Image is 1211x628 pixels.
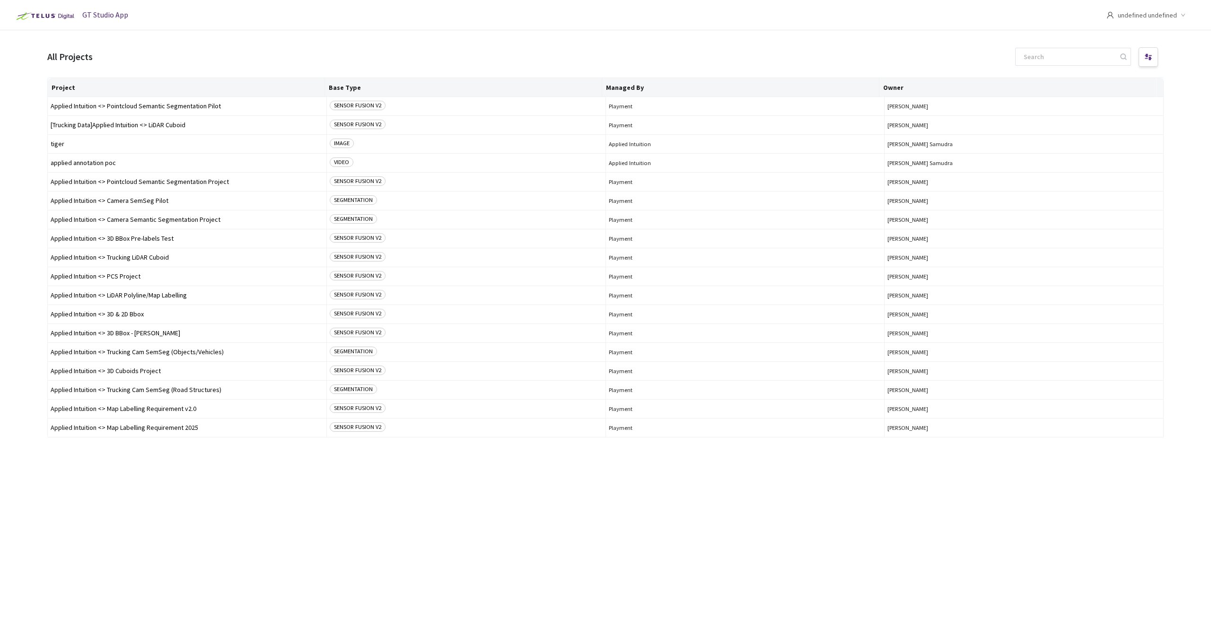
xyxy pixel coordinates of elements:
[1181,13,1185,17] span: down
[609,424,882,431] span: Playment
[330,347,377,356] span: SEGMENTATION
[887,254,1160,261] span: [PERSON_NAME]
[609,122,882,129] span: Playment
[330,120,386,129] span: SENSOR FUSION V2
[330,309,386,318] span: SENSOR FUSION V2
[330,422,386,432] span: SENSOR FUSION V2
[887,273,1160,280] span: [PERSON_NAME]
[11,9,77,24] img: Telus
[609,349,882,356] span: Playment
[82,10,128,19] span: GT Studio App
[51,292,324,299] span: Applied Intuition <> LiDAR Polyline/Map Labelling
[879,78,1157,97] th: Owner
[609,103,882,110] span: Playment
[602,78,879,97] th: Managed By
[609,292,882,299] span: Playment
[609,273,882,280] span: Playment
[51,330,324,337] span: Applied Intuition <> 3D BBox - [PERSON_NAME]
[609,140,882,148] span: Applied Intuition
[330,366,386,375] span: SENSOR FUSION V2
[330,271,386,280] span: SENSOR FUSION V2
[330,252,386,262] span: SENSOR FUSION V2
[887,424,1160,431] span: [PERSON_NAME]
[51,159,324,166] span: applied annotation poc
[330,233,386,243] span: SENSOR FUSION V2
[330,139,354,148] span: IMAGE
[887,235,1160,242] span: [PERSON_NAME]
[51,424,324,431] span: Applied Intuition <> Map Labelling Requirement 2025
[887,386,1160,393] span: [PERSON_NAME]
[330,176,386,186] span: SENSOR FUSION V2
[48,78,325,97] th: Project
[887,140,1160,148] span: [PERSON_NAME] Samudra
[51,197,324,204] span: Applied Intuition <> Camera SemSeg Pilot
[887,122,1160,129] span: [PERSON_NAME]
[609,367,882,375] span: Playment
[887,159,1160,166] span: [PERSON_NAME] Samudra
[330,403,386,413] span: SENSOR FUSION V2
[887,178,1160,185] span: [PERSON_NAME]
[887,367,1160,375] span: [PERSON_NAME]
[51,367,324,375] span: Applied Intuition <> 3D Cuboids Project
[51,103,324,110] span: Applied Intuition <> Pointcloud Semantic Segmentation Pilot
[887,292,1160,299] span: [PERSON_NAME]
[330,328,386,337] span: SENSOR FUSION V2
[51,178,324,185] span: Applied Intuition <> Pointcloud Semantic Segmentation Project
[47,50,93,64] div: All Projects
[51,405,324,412] span: Applied Intuition <> Map Labelling Requirement v2.0
[1106,11,1114,19] span: user
[51,122,324,129] span: [Trucking Data]Applied Intuition <> LiDAR Cuboid
[609,405,882,412] span: Playment
[609,216,882,223] span: Playment
[330,195,377,205] span: SEGMENTATION
[330,101,386,110] span: SENSOR FUSION V2
[887,311,1160,318] span: [PERSON_NAME]
[609,197,882,204] span: Playment
[330,290,386,299] span: SENSOR FUSION V2
[609,254,882,261] span: Playment
[1018,48,1119,65] input: Search
[330,214,377,224] span: SEGMENTATION
[887,405,1160,412] span: [PERSON_NAME]
[609,159,882,166] span: Applied Intuition
[51,254,324,261] span: Applied Intuition <> Trucking LiDAR Cuboid
[887,197,1160,204] span: [PERSON_NAME]
[330,157,353,167] span: VIDEO
[51,235,324,242] span: Applied Intuition <> 3D BBox Pre-labels Test
[609,311,882,318] span: Playment
[609,235,882,242] span: Playment
[609,386,882,393] span: Playment
[609,330,882,337] span: Playment
[609,178,882,185] span: Playment
[51,311,324,318] span: Applied Intuition <> 3D & 2D Bbox
[51,386,324,393] span: Applied Intuition <> Trucking Cam SemSeg (Road Structures)
[887,103,1160,110] span: [PERSON_NAME]
[51,216,324,223] span: Applied Intuition <> Camera Semantic Segmentation Project
[887,216,1160,223] span: [PERSON_NAME]
[51,140,324,148] span: tiger
[325,78,602,97] th: Base Type
[887,330,1160,337] span: [PERSON_NAME]
[887,349,1160,356] span: [PERSON_NAME]
[51,273,324,280] span: Applied Intuition <> PCS Project
[330,384,377,394] span: SEGMENTATION
[51,349,324,356] span: Applied Intuition <> Trucking Cam SemSeg (Objects/Vehicles)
